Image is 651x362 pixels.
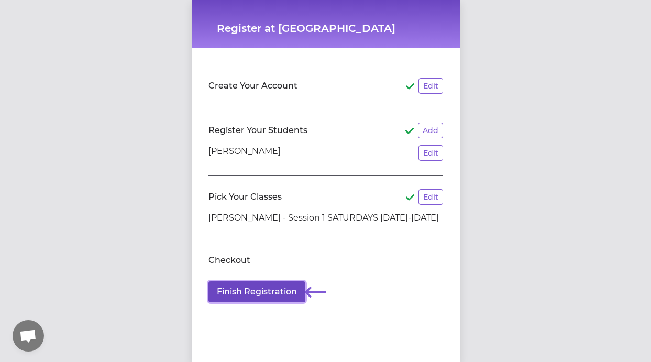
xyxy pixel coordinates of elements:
h2: Create Your Account [208,80,297,92]
button: Edit [418,145,443,161]
h2: Checkout [208,254,250,267]
h2: Register Your Students [208,124,307,137]
button: Finish Registration [208,281,305,302]
h1: Register at [GEOGRAPHIC_DATA] [217,21,435,36]
button: Add [418,123,443,138]
button: Edit [418,189,443,205]
a: Open chat [13,320,44,352]
li: [PERSON_NAME] - Session 1 SATURDAYS [DATE]-[DATE] [208,212,443,224]
p: [PERSON_NAME] [208,145,281,161]
button: Edit [418,78,443,94]
h2: Pick Your Classes [208,191,282,203]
